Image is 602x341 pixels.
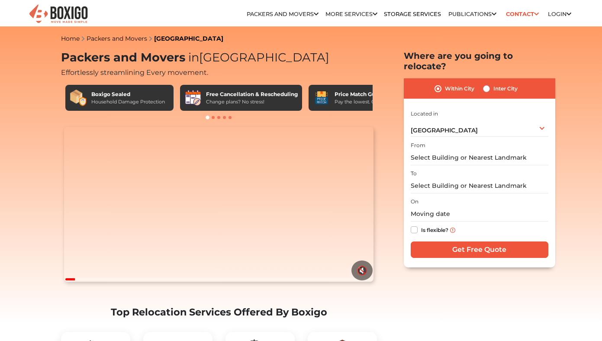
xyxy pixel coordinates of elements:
[384,11,441,17] a: Storage Services
[411,150,548,165] input: Select Building or Nearest Landmark
[411,110,438,118] label: Located in
[247,11,319,17] a: Packers and Movers
[185,50,329,64] span: [GEOGRAPHIC_DATA]
[411,126,478,134] span: [GEOGRAPHIC_DATA]
[61,306,377,318] h2: Top Relocation Services Offered By Boxigo
[313,89,330,106] img: Price Match Guarantee
[411,241,548,258] input: Get Free Quote
[87,35,147,42] a: Packers and Movers
[61,68,208,77] span: Effortlessly streamlining Every movement.
[335,90,400,98] div: Price Match Guarantee
[206,98,298,106] div: Change plans? No stress!
[503,7,541,21] a: Contact
[91,98,165,106] div: Household Damage Protection
[411,170,417,177] label: To
[351,261,373,280] button: 🔇
[154,35,223,42] a: [GEOGRAPHIC_DATA]
[404,51,555,71] h2: Where are you going to relocate?
[411,206,548,222] input: Moving date
[188,50,199,64] span: in
[548,11,571,17] a: Login
[325,11,377,17] a: More services
[64,127,373,282] video: Your browser does not support the video tag.
[411,178,548,193] input: Select Building or Nearest Landmark
[61,35,80,42] a: Home
[184,89,202,106] img: Free Cancellation & Rescheduling
[28,3,89,25] img: Boxigo
[448,11,496,17] a: Publications
[335,98,400,106] div: Pay the lowest. Guaranteed!
[445,84,474,94] label: Within City
[206,90,298,98] div: Free Cancellation & Rescheduling
[493,84,518,94] label: Inter City
[421,225,448,234] label: Is flexible?
[61,51,377,65] h1: Packers and Movers
[70,89,87,106] img: Boxigo Sealed
[411,198,419,206] label: On
[91,90,165,98] div: Boxigo Sealed
[411,142,425,149] label: From
[450,228,455,233] img: info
